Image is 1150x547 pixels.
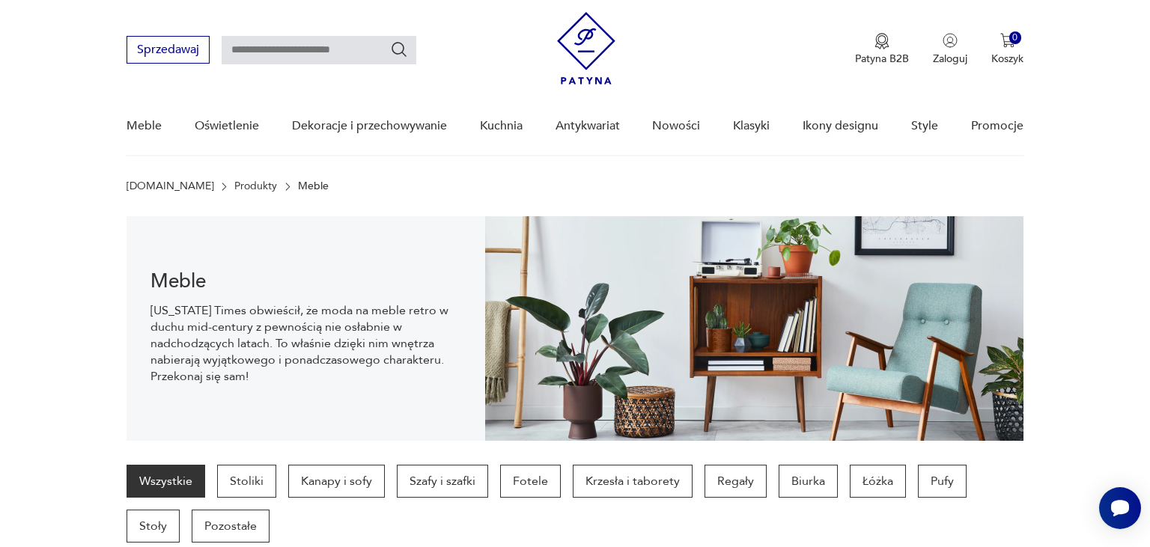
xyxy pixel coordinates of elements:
a: Fotele [500,465,561,498]
p: Zaloguj [933,52,967,66]
a: Pozostałe [192,510,270,543]
a: Szafy i szafki [397,465,488,498]
button: Patyna B2B [855,33,909,66]
img: Ikona koszyka [1000,33,1015,48]
a: Oświetlenie [195,97,259,155]
a: Stoliki [217,465,276,498]
a: Promocje [971,97,1023,155]
button: Szukaj [390,40,408,58]
p: Patyna B2B [855,52,909,66]
a: Style [911,97,938,155]
img: Patyna - sklep z meblami i dekoracjami vintage [557,12,615,85]
a: [DOMAIN_NAME] [127,180,214,192]
p: [US_STATE] Times obwieścił, że moda na meble retro w duchu mid-century z pewnością nie osłabnie w... [150,302,461,385]
iframe: Smartsupp widget button [1099,487,1141,529]
a: Produkty [234,180,277,192]
img: Ikona medalu [874,33,889,49]
a: Biurka [779,465,838,498]
p: Koszyk [991,52,1023,66]
p: Meble [298,180,329,192]
a: Kanapy i sofy [288,465,385,498]
button: Sprzedawaj [127,36,210,64]
a: Krzesła i taborety [573,465,693,498]
a: Kuchnia [480,97,523,155]
a: Wszystkie [127,465,205,498]
a: Dekoracje i przechowywanie [292,97,447,155]
div: 0 [1009,31,1022,44]
a: Nowości [652,97,700,155]
h1: Meble [150,272,461,290]
a: Klasyki [733,97,770,155]
img: Ikonka użytkownika [943,33,958,48]
img: Meble [485,216,1023,441]
a: Sprzedawaj [127,46,210,56]
a: Regały [705,465,767,498]
a: Pufy [918,465,967,498]
a: Ikony designu [803,97,878,155]
a: Stoły [127,510,180,543]
a: Łóżka [850,465,906,498]
a: Meble [127,97,162,155]
button: 0Koszyk [991,33,1023,66]
button: Zaloguj [933,33,967,66]
a: Antykwariat [556,97,620,155]
a: Ikona medaluPatyna B2B [855,33,909,66]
